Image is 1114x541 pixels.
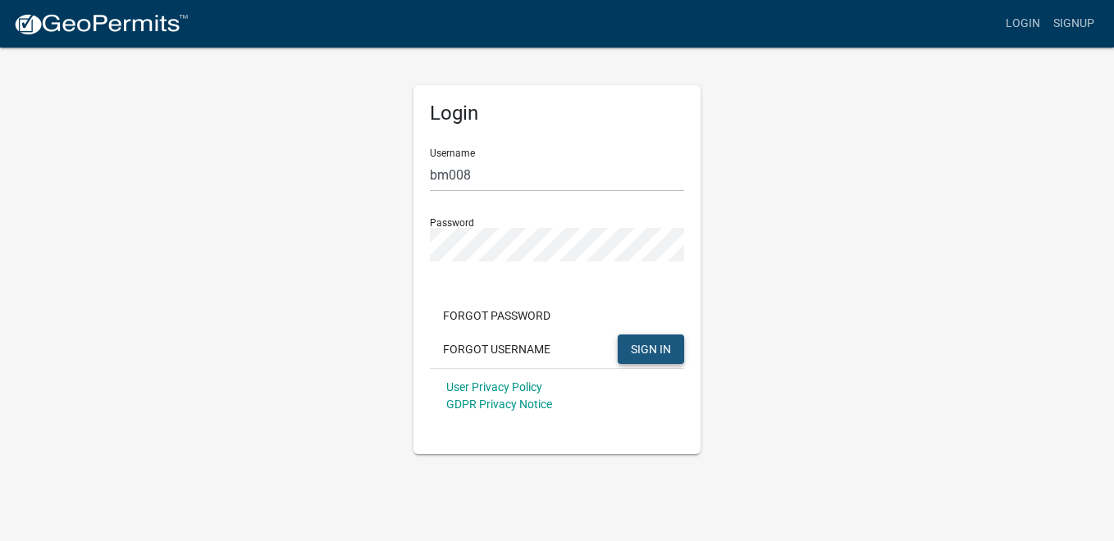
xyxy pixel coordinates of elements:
h5: Login [430,102,684,125]
span: SIGN IN [631,342,671,355]
a: User Privacy Policy [446,380,542,393]
a: Login [999,8,1047,39]
button: Forgot Password [430,301,564,330]
button: Forgot Username [430,334,564,364]
a: GDPR Privacy Notice [446,398,552,411]
button: SIGN IN [618,334,684,364]
a: Signup [1047,8,1101,39]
